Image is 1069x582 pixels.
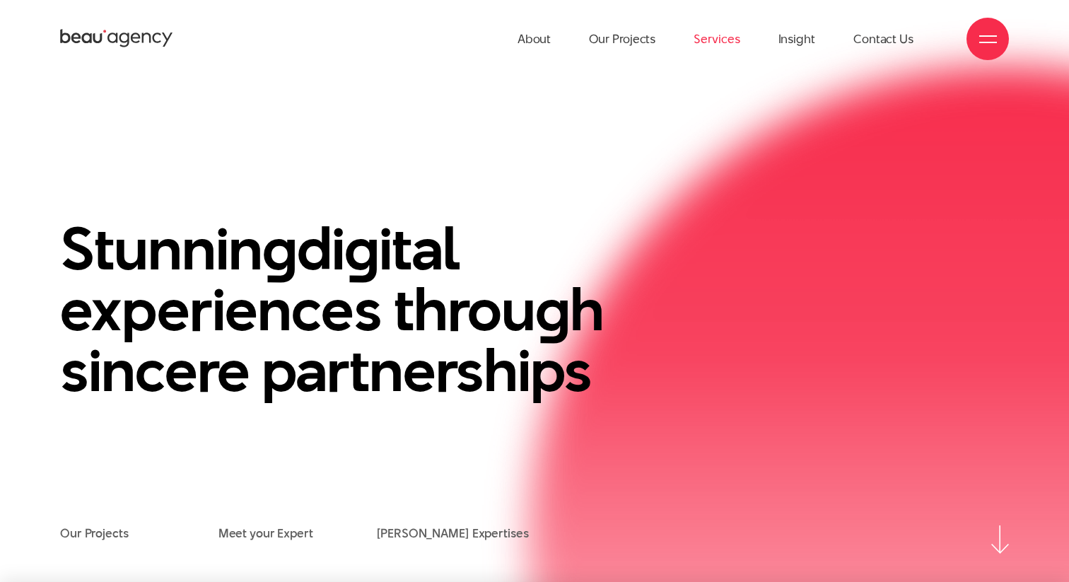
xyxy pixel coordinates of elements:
[535,268,570,351] en: g
[60,525,129,541] a: Our Projects
[376,525,528,541] a: [PERSON_NAME] Expertises
[344,207,379,290] en: g
[218,525,313,541] a: Meet your Expert
[60,219,686,400] h1: Stunnin di ital experiences throu h sincere partnerships
[262,207,297,290] en: g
